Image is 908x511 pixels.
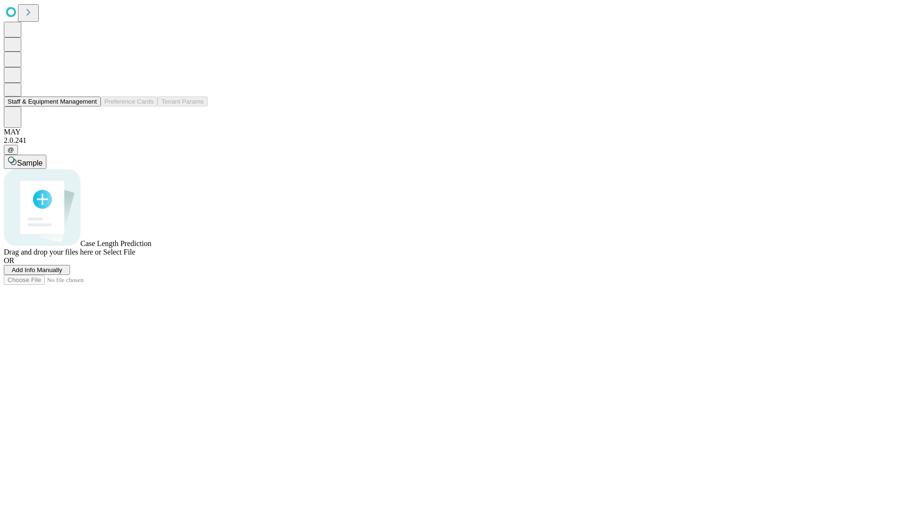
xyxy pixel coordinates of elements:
div: 2.0.241 [4,136,904,145]
span: Sample [17,159,43,167]
span: @ [8,146,14,153]
button: Staff & Equipment Management [4,97,101,106]
button: Preference Cards [101,97,157,106]
span: Drag and drop your files here or [4,248,101,256]
span: OR [4,256,14,264]
button: Sample [4,155,46,169]
span: Case Length Prediction [80,239,151,247]
button: @ [4,145,18,155]
div: MAY [4,128,904,136]
button: Tenant Params [157,97,208,106]
span: Add Info Manually [12,266,62,273]
button: Add Info Manually [4,265,70,275]
span: Select File [103,248,135,256]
